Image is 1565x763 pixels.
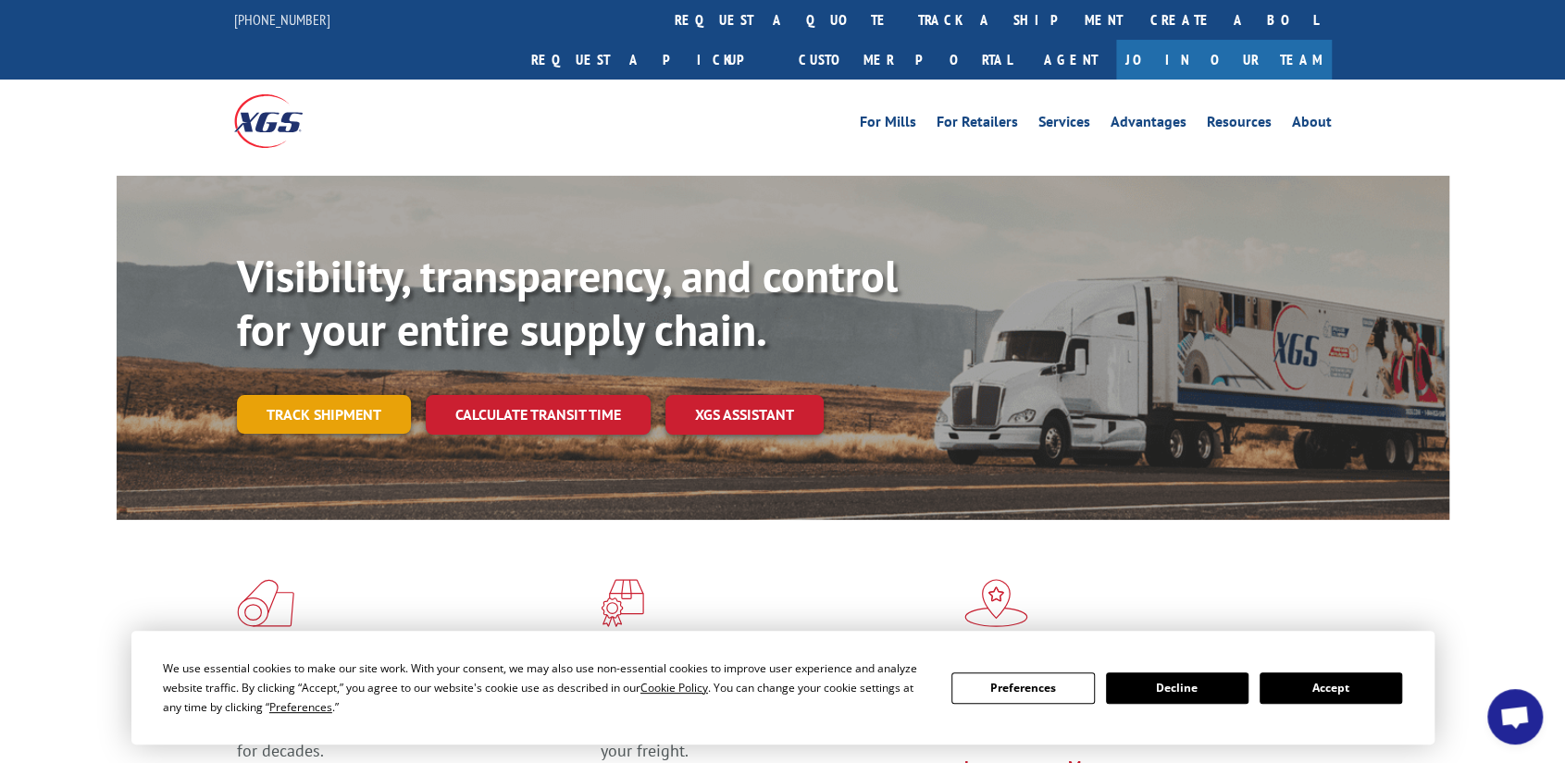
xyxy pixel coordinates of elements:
a: Customer Portal [785,40,1025,80]
a: [PHONE_NUMBER] [234,10,330,29]
a: Services [1038,115,1090,135]
a: Advantages [1111,115,1186,135]
a: Request a pickup [517,40,785,80]
button: Preferences [951,672,1094,704]
a: About [1292,115,1332,135]
a: Track shipment [237,395,411,434]
a: Resources [1207,115,1272,135]
a: For Retailers [937,115,1018,135]
div: Cookie Consent Prompt [131,631,1435,745]
button: Accept [1260,672,1402,704]
span: Preferences [269,699,332,715]
img: xgs-icon-flagship-distribution-model-red [964,579,1028,627]
span: As an industry carrier of choice, XGS has brought innovation and dedication to flooring logistics... [237,695,586,761]
img: xgs-icon-focused-on-flooring-red [601,579,644,627]
a: Join Our Team [1116,40,1332,80]
img: xgs-icon-total-supply-chain-intelligence-red [237,579,294,627]
button: Decline [1106,672,1248,704]
a: For Mills [860,115,916,135]
div: We use essential cookies to make our site work. With your consent, we may also use non-essential ... [163,658,929,717]
div: Open chat [1487,689,1543,745]
b: Visibility, transparency, and control for your entire supply chain. [237,247,898,358]
a: XGS ASSISTANT [665,395,824,435]
span: Cookie Policy [640,680,708,695]
a: Agent [1025,40,1116,80]
a: Calculate transit time [426,395,651,435]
